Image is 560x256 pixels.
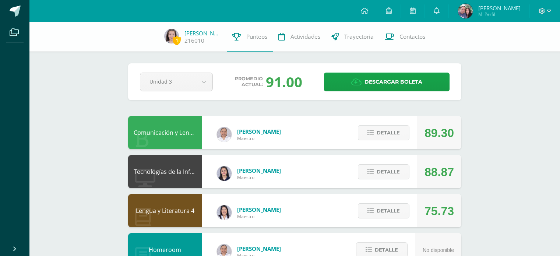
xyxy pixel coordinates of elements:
[344,33,374,41] span: Trayectoria
[217,205,232,220] img: fd1196377973db38ffd7ffd912a4bf7e.png
[478,4,521,12] span: [PERSON_NAME]
[273,22,326,52] a: Actividades
[184,29,221,37] a: [PERSON_NAME]
[358,125,409,140] button: Detalle
[128,116,202,149] div: Comunicación y Lenguaje L3 Inglés 4
[237,213,281,220] span: Maestro
[235,76,263,88] span: Promedio actual:
[377,165,400,179] span: Detalle
[425,155,454,189] div: 88.87
[173,36,181,45] span: 1
[128,194,202,227] div: Lengua y Literatura 4
[237,245,281,252] span: [PERSON_NAME]
[379,22,431,52] a: Contactos
[425,194,454,228] div: 75.73
[128,155,202,188] div: Tecnologías de la Información y la Comunicación 4
[237,206,281,213] span: [PERSON_NAME]
[324,73,450,91] a: Descargar boleta
[478,11,521,17] span: Mi Perfil
[399,33,425,41] span: Contactos
[266,72,302,91] div: 91.00
[246,33,267,41] span: Punteos
[458,4,473,18] img: b381bdac4676c95086dea37a46e4db4c.png
[425,116,454,150] div: 89.30
[237,128,281,135] span: [PERSON_NAME]
[377,126,400,140] span: Detalle
[184,37,204,45] a: 216010
[290,33,320,41] span: Actividades
[377,204,400,218] span: Detalle
[227,22,273,52] a: Punteos
[326,22,379,52] a: Trayectoria
[237,174,281,180] span: Maestro
[358,203,409,218] button: Detalle
[217,127,232,142] img: 04fbc0eeb5f5f8cf55eb7ff53337e28b.png
[164,29,179,43] img: 38194a3b192c087b813af4a54915f260.png
[149,73,186,90] span: Unidad 3
[237,135,281,141] span: Maestro
[140,73,212,91] a: Unidad 3
[358,164,409,179] button: Detalle
[217,166,232,181] img: dbcf09110664cdb6f63fe058abfafc14.png
[423,247,454,253] span: No disponible
[237,167,281,174] span: [PERSON_NAME]
[364,73,422,91] span: Descargar boleta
